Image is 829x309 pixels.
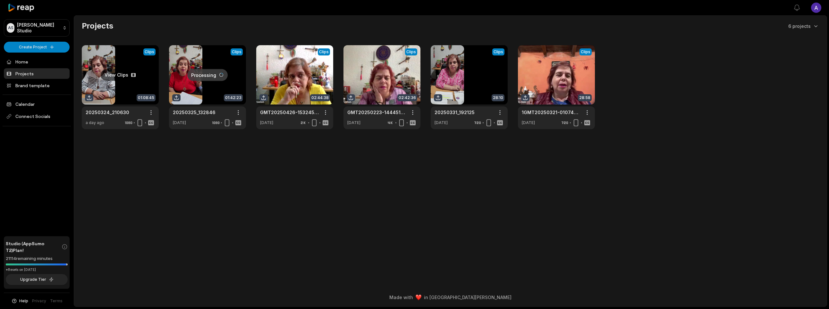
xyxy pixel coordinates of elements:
[4,111,70,122] span: Connect Socials
[4,56,70,67] a: Home
[416,295,421,300] img: heart emoji
[7,23,14,33] div: AS
[4,42,70,53] button: Create Project
[6,267,68,272] div: *Resets on [DATE]
[788,23,819,29] button: 6 projects
[4,99,70,109] a: Calendar
[6,274,68,285] button: Upgrade Tier
[173,109,216,116] a: 20250325_132846
[86,109,129,116] a: 20250324_210630
[522,109,581,116] a: 1GMT20250321-010743_Recording_avo_640x360
[347,109,406,116] a: GMT20250223-144451_Recording_avo_640x360
[4,68,70,79] a: Projects
[17,22,60,34] p: [PERSON_NAME] Studio
[80,294,821,301] div: Made with in [GEOGRAPHIC_DATA][PERSON_NAME]
[11,298,28,304] button: Help
[435,109,475,116] a: 20250331_192125
[6,255,68,262] div: 21114 remaining minutes
[32,298,46,304] a: Privacy
[19,298,28,304] span: Help
[260,109,319,116] a: GMT20250426-153245_Recording_avo_640x360
[82,21,113,31] h2: Projects
[50,298,63,304] a: Terms
[4,80,70,91] a: Brand template
[6,240,62,254] span: Studio (AppSumo T2) Plan!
